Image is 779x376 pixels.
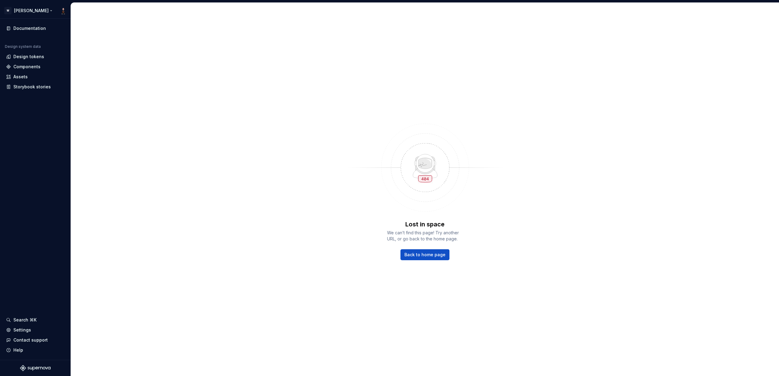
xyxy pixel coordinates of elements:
[4,23,67,33] a: Documentation
[20,365,51,371] svg: Supernova Logo
[60,7,67,14] img: Adam
[13,74,28,80] div: Assets
[13,317,37,323] div: Search ⌘K
[4,315,67,325] button: Search ⌘K
[13,347,23,353] div: Help
[405,220,445,229] p: Lost in space
[13,25,46,31] div: Documentation
[400,249,449,260] a: Back to home page
[13,84,51,90] div: Storybook stories
[404,252,445,258] span: Back to home page
[5,44,41,49] div: Design system data
[4,72,67,82] a: Assets
[4,52,67,62] a: Design tokens
[4,7,12,14] div: W
[4,82,67,92] a: Storybook stories
[1,4,69,17] button: W[PERSON_NAME]Adam
[4,62,67,72] a: Components
[387,230,463,242] span: We can’t find this page! Try another URL, or go back to the home page.
[4,335,67,345] button: Contact support
[14,8,49,14] div: [PERSON_NAME]
[4,345,67,355] button: Help
[13,64,40,70] div: Components
[13,54,44,60] div: Design tokens
[13,337,48,343] div: Contact support
[13,327,31,333] div: Settings
[4,325,67,335] a: Settings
